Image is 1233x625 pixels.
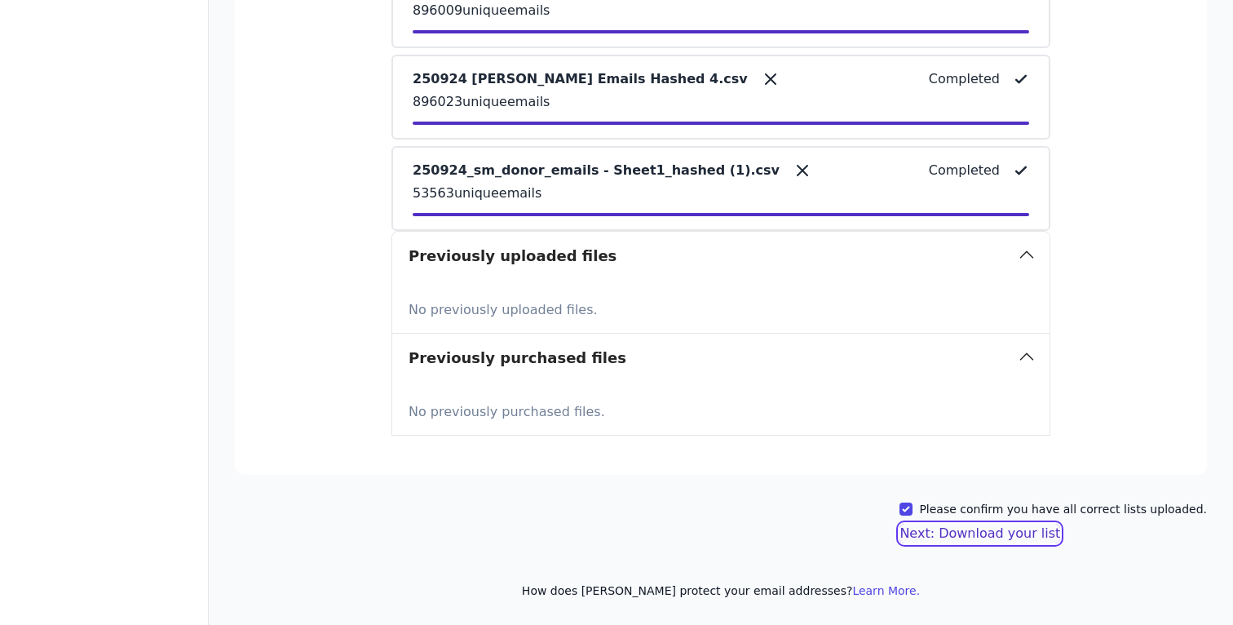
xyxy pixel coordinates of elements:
[409,294,1033,320] p: No previously uploaded files.
[409,347,626,370] h3: Previously purchased files
[392,334,1050,383] button: Previously purchased files
[413,69,748,89] p: 250924 [PERSON_NAME] Emails Hashed 4.csv
[235,583,1207,599] p: How does [PERSON_NAME] protect your email addresses?
[929,161,1000,180] p: Completed
[919,501,1207,517] label: Please confirm you have all correct lists uploaded.
[409,396,1033,422] p: No previously purchased files.
[392,232,1050,281] button: Previously uploaded files
[413,92,1029,112] p: 896023 unique emails
[852,583,920,599] button: Learn More.
[899,524,1060,543] button: Next: Download your list
[409,245,616,268] h3: Previously uploaded files
[929,69,1000,89] p: Completed
[413,161,780,180] p: 250924_sm_donor_emails - Sheet1_hashed (1).csv
[413,1,1029,20] p: 896009 unique emails
[413,184,1029,203] p: 53563 unique emails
